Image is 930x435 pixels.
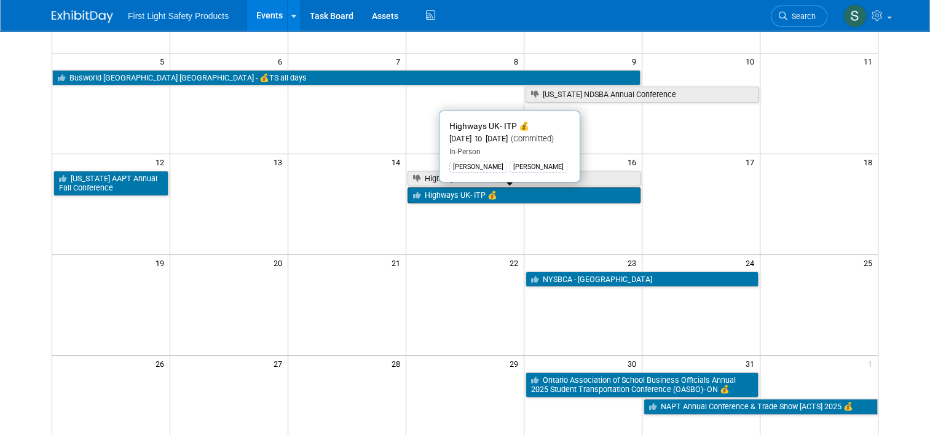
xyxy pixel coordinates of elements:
[449,147,481,156] span: In-Person
[508,255,524,270] span: 22
[449,121,529,131] span: Highways UK- ITP 💰
[787,12,816,21] span: Search
[626,356,642,371] span: 30
[526,87,759,103] a: [US_STATE] NDSBA Annual Conference
[390,356,406,371] span: 28
[508,134,554,143] span: (Committed)
[272,255,288,270] span: 20
[449,162,507,173] div: [PERSON_NAME]
[744,255,760,270] span: 24
[52,70,640,86] a: Busworld [GEOGRAPHIC_DATA] [GEOGRAPHIC_DATA] - 💰TS all days
[277,53,288,69] span: 6
[744,356,760,371] span: 31
[626,255,642,270] span: 23
[526,272,759,288] a: NYSBCA - [GEOGRAPHIC_DATA]
[867,356,878,371] span: 1
[159,53,170,69] span: 5
[513,53,524,69] span: 8
[508,356,524,371] span: 29
[408,171,640,187] a: Highways AU 2025 - 💰 ITP
[390,255,406,270] span: 21
[744,53,760,69] span: 10
[128,11,229,21] span: First Light Safety Products
[626,154,642,170] span: 16
[510,162,567,173] div: [PERSON_NAME]
[53,171,168,196] a: [US_STATE] AAPT Annual Fall Conference
[272,356,288,371] span: 27
[744,154,760,170] span: 17
[272,154,288,170] span: 13
[395,53,406,69] span: 7
[154,154,170,170] span: 12
[843,4,867,28] img: Steph Willemsen
[644,399,878,415] a: NAPT Annual Conference & Trade Show [ACTS] 2025 💰
[408,187,640,203] a: Highways UK- ITP 💰
[390,154,406,170] span: 14
[862,53,878,69] span: 11
[862,154,878,170] span: 18
[449,134,570,144] div: [DATE] to [DATE]
[771,6,827,27] a: Search
[631,53,642,69] span: 9
[526,372,759,398] a: Ontario Association of School Business Officials Annual 2025 Student Transportation Conference (O...
[52,10,113,23] img: ExhibitDay
[154,356,170,371] span: 26
[862,255,878,270] span: 25
[154,255,170,270] span: 19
